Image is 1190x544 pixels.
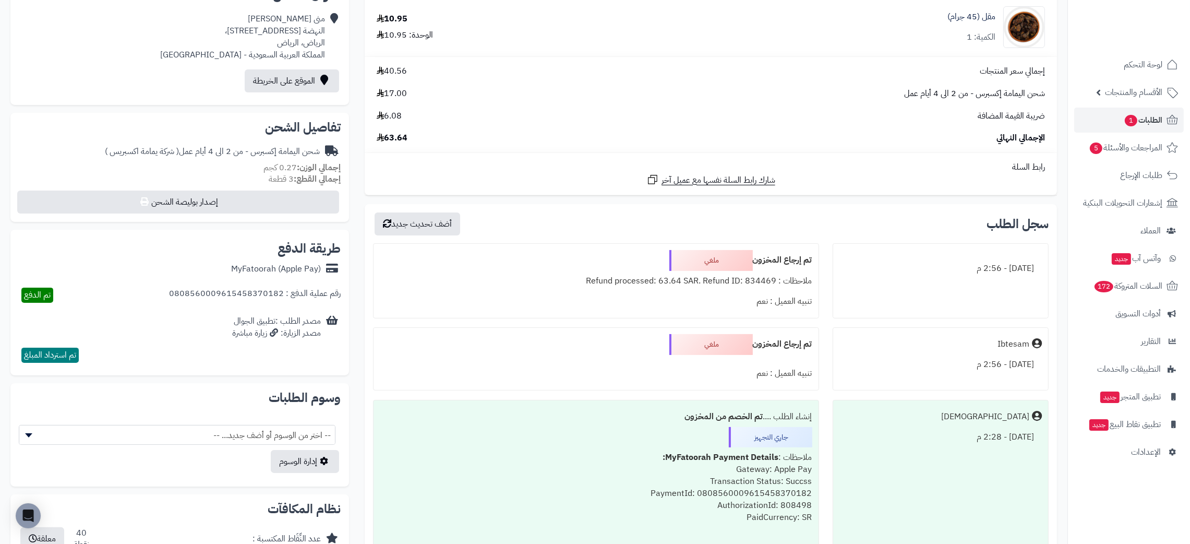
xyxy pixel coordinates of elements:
h3: سجل الطلب [987,218,1049,230]
div: Ibtesam [997,338,1029,350]
a: تطبيق المتجرجديد [1074,384,1184,409]
a: العملاء [1074,218,1184,243]
span: 17.00 [377,88,407,100]
span: جديد [1089,419,1109,431]
span: جديد [1100,392,1120,403]
div: شحن اليمامة إكسبرس - من 2 الى 4 أيام عمل [105,146,320,158]
span: العملاء [1140,223,1161,238]
a: التقارير [1074,329,1184,354]
span: لوحة التحكم [1124,57,1162,72]
span: تطبيق نقاط البيع [1088,417,1161,432]
b: تم إرجاع المخزون [753,338,812,350]
h2: وسوم الطلبات [19,392,341,404]
button: إصدار بوليصة الشحن [17,191,339,214]
span: 63.64 [377,132,407,144]
span: إشعارات التحويلات البنكية [1083,196,1162,210]
span: شحن اليمامة إكسبرس - من 2 الى 4 أيام عمل [904,88,1045,100]
a: إدارة الوسوم [271,450,339,473]
a: وآتس آبجديد [1074,246,1184,271]
span: وآتس آب [1111,251,1161,266]
div: MyFatoorah (Apple Pay) [231,263,321,275]
span: 1 [1125,115,1137,126]
a: الطلبات1 [1074,108,1184,133]
strong: إجمالي القطع: [294,173,341,185]
a: طلبات الإرجاع [1074,163,1184,188]
a: المراجعات والأسئلة5 [1074,135,1184,160]
div: الكمية: 1 [967,31,995,43]
div: الوحدة: 10.95 [377,29,433,41]
span: 6.08 [377,110,402,122]
a: إشعارات التحويلات البنكية [1074,191,1184,216]
div: [DATE] - 2:56 م [839,354,1042,375]
div: مصدر الزيارة: زيارة مباشرة [232,327,321,339]
div: Open Intercom Messenger [16,503,41,528]
a: التطبيقات والخدمات [1074,357,1184,382]
span: ضريبة القيمة المضافة [978,110,1045,122]
span: السلات المتروكة [1093,279,1162,293]
a: مقل (45 جرام) [947,11,995,23]
span: ( شركة يمامة اكسبريس ) [105,145,179,158]
span: إجمالي سعر المنتجات [980,65,1045,77]
a: أدوات التسويق [1074,301,1184,326]
div: تنبيه العميل : نعم [380,363,812,384]
b: MyFatoorah Payment Details: [663,451,779,464]
div: جاري التجهيز [729,427,812,448]
span: التقارير [1141,334,1161,349]
small: 0.27 كجم [263,161,341,174]
span: تم الدفع [24,289,51,301]
span: 172 [1095,281,1113,292]
span: الطلبات [1124,113,1162,127]
b: تم الخصم من المخزون [685,410,763,423]
h2: تفاصيل الشحن [19,121,341,134]
div: [DEMOGRAPHIC_DATA] [941,411,1029,423]
span: 5 [1090,143,1102,154]
button: أضف تحديث جديد [375,212,460,235]
span: الإعدادات [1131,445,1161,459]
a: لوحة التحكم [1074,52,1184,77]
span: تم استرداد المبلغ [24,349,76,361]
span: 40.56 [377,65,407,77]
strong: إجمالي الوزن: [297,161,341,174]
div: تنبيه العميل : نعم [380,291,812,312]
span: المراجعات والأسئلة [1089,140,1162,155]
div: منى [PERSON_NAME] النهضة [STREET_ADDRESS]، الرياض، الرياض المملكة العربية السعودية - [GEOGRAPHIC_... [160,13,325,61]
span: التطبيقات والخدمات [1097,362,1161,376]
a: تطبيق نقاط البيعجديد [1074,412,1184,437]
a: شارك رابط السلة نفسها مع عميل آخر [646,173,775,186]
span: الإجمالي النهائي [996,132,1045,144]
small: 3 قطعة [269,173,341,185]
div: مصدر الطلب :تطبيق الجوال [232,315,321,339]
span: -- اختر من الوسوم أو أضف جديد... -- [19,425,335,445]
div: 10.95 [377,13,407,25]
a: الموقع على الخريطة [245,69,339,92]
div: رقم عملية الدفع : 0808560009615458370182 [169,288,341,303]
div: إنشاء الطلب .... [380,407,812,427]
div: رابط السلة [369,161,1053,173]
span: الأقسام والمنتجات [1105,85,1162,100]
span: جديد [1112,253,1131,265]
div: ملغي [669,334,753,355]
h2: نظام المكافآت [19,503,341,515]
h2: طريقة الدفع [278,242,341,255]
span: -- اختر من الوسوم أو أضف جديد... -- [19,425,335,445]
span: تطبيق المتجر [1099,389,1161,404]
b: تم إرجاع المخزون [753,254,812,266]
div: ملاحظات : Gateway: Apple Pay Transaction Status: Succss PaymentId: 0808560009615458370182 Authori... [380,447,812,539]
a: السلات المتروكة172 [1074,274,1184,299]
div: ملغي [669,250,753,271]
span: شارك رابط السلة نفسها مع عميل آخر [662,174,775,186]
span: أدوات التسويق [1115,306,1161,321]
img: 1693553829-Guggul-90x90.jpg [1004,6,1044,48]
div: [DATE] - 2:56 م [839,258,1042,279]
div: [DATE] - 2:28 م [839,427,1042,447]
a: الإعدادات [1074,440,1184,465]
span: طلبات الإرجاع [1120,168,1162,183]
div: ملاحظات : Refund processed: 63.64 SAR. Refund ID: 834469 [380,271,812,291]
